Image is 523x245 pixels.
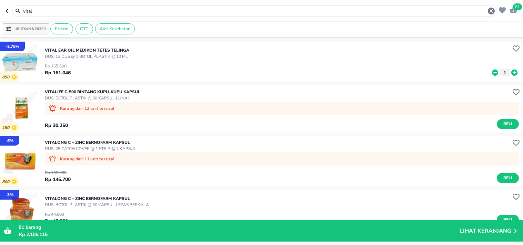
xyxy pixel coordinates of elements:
div: OTC [76,23,93,34]
p: Rp 161.046 [45,69,71,76]
p: 1 [502,69,508,76]
p: DUS, 25 CATCH COVER @ 1 STRIP @ 4 KAPSUL [45,146,136,152]
button: Beli [497,215,519,225]
p: DUS, BOTOL PLASTIK @ 30 KAPSUL LUNAK [45,95,140,101]
button: Beli [497,173,519,183]
p: Rp 145.700 [45,176,71,183]
button: 81 [507,4,517,15]
p: 850 [2,75,11,80]
button: Beli [497,119,519,129]
p: - 2.75 % [6,43,19,50]
span: Alat Kesehatan [95,26,134,32]
div: Kurang dari 11 unit tersisa! [45,152,519,166]
span: Beli [502,174,514,182]
span: OTC [76,26,93,32]
p: DUS, 12 DUS @ 1 BOTOL PLASTIK @ 10 ML [45,53,129,60]
div: Alat Kesehatan [95,23,135,34]
p: 150 [2,125,11,130]
p: VITALONG C + ZINC Bernofarm KAPSUL [45,195,149,202]
div: Kurang dari 12 unit tersisa! [45,102,519,115]
span: Beli [502,216,514,223]
p: - 3 % [6,192,13,198]
p: VITALONG C + ZINC Bernofarm KAPSUL [45,139,136,146]
p: Rp 42.680 [45,217,68,225]
span: Beli [502,120,514,128]
button: Urutkan & Filter [3,23,49,34]
p: - 6 % [6,138,13,144]
p: barang [19,224,460,231]
p: Rp 30.250 [45,122,68,129]
p: Rp 44.000 [45,211,68,217]
p: 800 [2,179,11,184]
span: Ethical [51,26,73,32]
input: Cari 4000+ produk di sini [22,8,487,15]
p: DUS, BOTOL PLASTIK @ 30 KAPSUL LEPAS BERKALA [45,202,149,208]
div: Ethical [50,23,73,34]
span: 81 [19,224,24,231]
p: Rp 165.600 [45,63,71,69]
span: 81 [513,3,522,10]
p: VITAL EAR OIL Medikon TETES TELINGA [45,47,129,53]
p: Rp 155.000 [45,170,71,176]
span: Rp 2.106.115 [19,231,48,238]
button: 1 [500,69,510,76]
p: Urutkan & Filter [14,26,46,32]
p: VITALIFE C-500 Bintang Kupu-Kupu KAPSUL [45,89,140,95]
